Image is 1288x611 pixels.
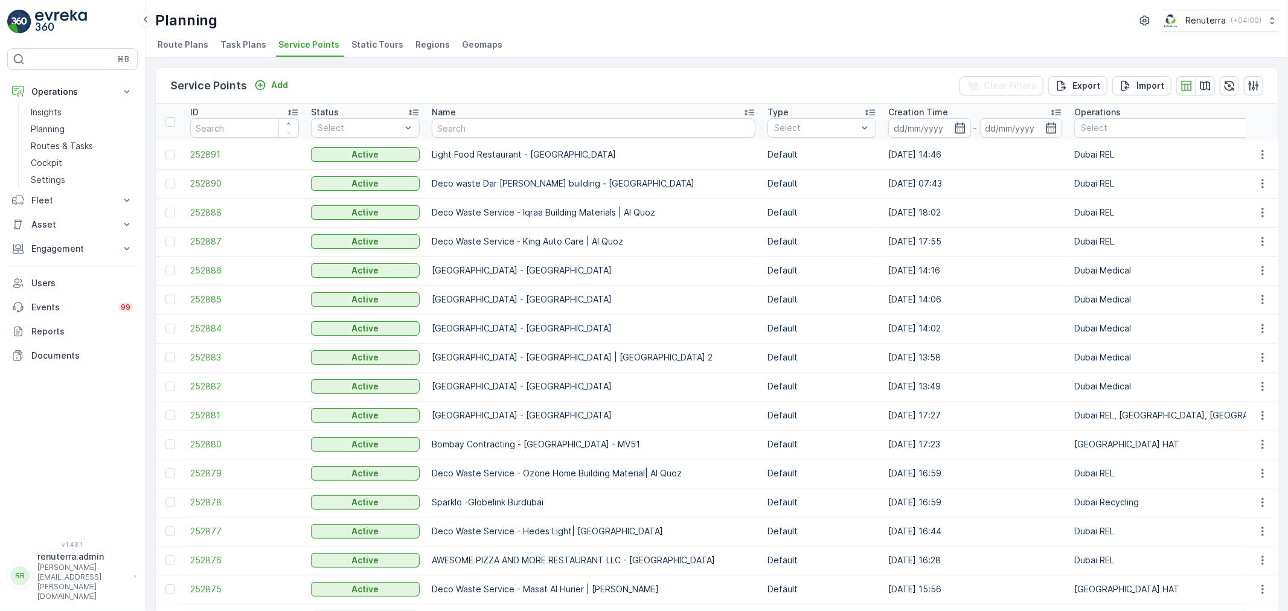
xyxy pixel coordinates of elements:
[190,351,299,363] a: 252883
[278,39,339,51] span: Service Points
[165,555,175,565] div: Toggle Row Selected
[271,79,288,91] p: Add
[761,256,882,285] td: Default
[882,401,1068,430] td: [DATE] 17:27
[7,271,138,295] a: Users
[311,176,420,191] button: Active
[37,551,128,563] p: renuterra.admin
[984,80,1036,92] p: Clear Filters
[761,430,882,459] td: Default
[352,206,379,219] p: Active
[31,194,114,206] p: Fleet
[426,517,761,546] td: Deco Waste Service - Hedes Light| [GEOGRAPHIC_DATA]
[190,206,299,219] a: 252888
[26,171,138,188] a: Settings
[351,39,403,51] span: Static Tours
[121,302,130,312] p: 99
[1048,76,1107,95] button: Export
[352,554,379,566] p: Active
[426,314,761,343] td: [GEOGRAPHIC_DATA] - [GEOGRAPHIC_DATA]
[7,213,138,237] button: Asset
[31,277,133,289] p: Users
[761,372,882,401] td: Default
[165,353,175,362] div: Toggle Row Selected
[426,430,761,459] td: Bombay Contracting - [GEOGRAPHIC_DATA] - MV51
[7,319,138,344] a: Reports
[462,39,502,51] span: Geomaps
[190,178,299,190] a: 252890
[311,524,420,539] button: Active
[311,106,339,118] p: Status
[7,80,138,104] button: Operations
[426,169,761,198] td: Deco waste Dar [PERSON_NAME] building - [GEOGRAPHIC_DATA]
[26,104,138,121] a: Insights
[774,122,857,134] p: Select
[31,219,114,231] p: Asset
[432,118,755,138] input: Search
[165,179,175,188] div: Toggle Row Selected
[190,438,299,450] a: 252880
[352,409,379,421] p: Active
[10,566,30,586] div: RR
[190,322,299,334] a: 252884
[882,575,1068,604] td: [DATE] 15:56
[352,178,379,190] p: Active
[165,584,175,594] div: Toggle Row Selected
[190,554,299,566] span: 252876
[352,525,379,537] p: Active
[190,106,199,118] p: ID
[426,227,761,256] td: Deco Waste Service - King Auto Care | Al Quoz
[31,350,133,362] p: Documents
[190,264,299,277] a: 252886
[26,155,138,171] a: Cockpit
[165,497,175,507] div: Toggle Row Selected
[973,121,978,135] p: -
[426,198,761,227] td: Deco Waste Service - Iqraa Building Materials | Al Quoz
[311,437,420,452] button: Active
[882,198,1068,227] td: [DATE] 18:02
[761,488,882,517] td: Default
[190,149,299,161] a: 252891
[190,235,299,248] a: 252887
[882,459,1068,488] td: [DATE] 16:59
[767,106,789,118] p: Type
[35,10,87,34] img: logo_light-DOdMpM7g.png
[311,582,420,597] button: Active
[31,86,114,98] p: Operations
[426,575,761,604] td: Deco Waste Service - Masat Al Hurier | [PERSON_NAME]
[165,237,175,246] div: Toggle Row Selected
[426,256,761,285] td: [GEOGRAPHIC_DATA] - [GEOGRAPHIC_DATA]
[190,583,299,595] a: 252875
[960,76,1043,95] button: Clear Filters
[31,123,65,135] p: Planning
[31,243,114,255] p: Engagement
[426,285,761,314] td: [GEOGRAPHIC_DATA] - [GEOGRAPHIC_DATA]
[311,205,420,220] button: Active
[37,563,128,601] p: [PERSON_NAME][EMAIL_ADDRESS][PERSON_NAME][DOMAIN_NAME]
[7,10,31,34] img: logo
[882,227,1068,256] td: [DATE] 17:55
[1072,80,1100,92] p: Export
[158,39,208,51] span: Route Plans
[1162,10,1278,31] button: Renuterra(+04:00)
[190,293,299,305] a: 252885
[311,321,420,336] button: Active
[352,438,379,450] p: Active
[190,380,299,392] span: 252882
[426,401,761,430] td: [GEOGRAPHIC_DATA] - [GEOGRAPHIC_DATA]
[190,467,299,479] span: 252879
[190,525,299,537] a: 252877
[26,138,138,155] a: Routes & Tasks
[311,147,420,162] button: Active
[426,488,761,517] td: Sparklo -Globelink Burdubai
[352,351,379,363] p: Active
[7,541,138,548] span: v 1.48.1
[1112,76,1171,95] button: Import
